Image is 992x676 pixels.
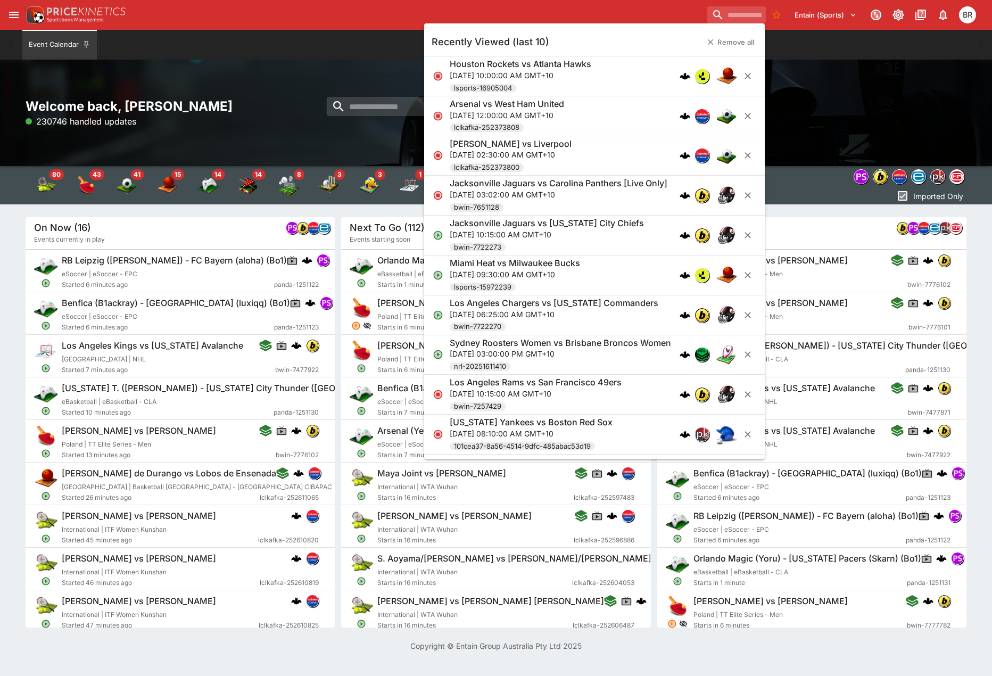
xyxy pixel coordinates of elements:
[318,221,330,234] div: betradar
[866,5,886,24] button: Connected to PK
[62,255,287,266] h6: RB Leipzig ([PERSON_NAME]) - FC Bayern (aloha) (Bo1)
[34,595,57,618] img: tennis.png
[693,279,907,290] span: Started 13 minutes ago
[62,322,274,333] span: Started 6 minutes ago
[4,5,23,24] button: open drawer
[41,278,51,288] svg: Open
[62,270,137,278] span: eSoccer | eSoccer - EPC
[939,221,952,234] div: pricekinetics
[695,109,709,123] div: lclkafka
[296,221,309,234] div: bwin
[889,5,908,24] button: Toggle light/dark mode
[450,178,667,189] h6: Jacksonville Jaguars vs Carolina Panthers [Live Only]
[666,509,689,533] img: esports.png
[156,175,178,196] img: basketball
[47,18,104,22] img: Sportsbook Management
[399,175,420,196] img: ice_hockey
[913,191,963,202] p: Imported Only
[49,169,64,180] span: 80
[923,298,933,308] div: cerberus
[317,254,329,266] img: pandascore.png
[666,467,689,490] img: esports.png
[680,111,690,121] img: logo-cerberus.svg
[906,492,950,503] span: panda-1251123
[852,166,966,187] div: Event type filters
[34,467,57,490] img: basketball.png
[907,450,950,460] span: bwin-7477922
[306,339,319,352] div: bwin
[274,322,319,333] span: panda-1251123
[693,383,875,394] h6: Los Angeles Kings vs [US_STATE] Avalanche
[76,175,97,196] img: table_tennis
[433,111,443,121] svg: Closed
[680,71,690,81] img: logo-cerberus.svg
[433,270,443,281] svg: Open
[917,221,930,234] div: lclkafka
[259,620,319,631] span: lclkafka-252610825
[62,553,216,564] h6: [PERSON_NAME] vs [PERSON_NAME]
[693,255,848,266] h6: [PERSON_NAME] vs [PERSON_NAME]
[908,407,950,418] span: bwin-7477871
[450,98,564,110] h6: Arsenal vs West Ham United
[350,595,373,618] img: tennis.png
[252,169,265,180] span: 14
[34,254,57,277] img: esports.png
[893,187,966,204] button: Imported Only
[293,468,304,479] img: logo-cerberus.svg
[89,169,104,180] span: 43
[320,297,332,309] img: pandascore.png
[286,221,299,234] div: pandascore
[923,383,933,393] img: logo-cerberus.svg
[923,255,933,266] img: logo-cerberus.svg
[350,221,425,234] h5: Next To Go (112)
[34,424,57,448] img: table_tennis.png
[938,297,950,309] img: bwin.png
[334,169,345,180] span: 3
[377,322,591,333] span: Starts in 6 minutes
[377,425,584,436] h6: Arsenal (Yeti) - [GEOGRAPHIC_DATA] (luxiqq) (Bo1)
[707,6,766,23] input: search
[433,71,443,81] svg: Closed
[305,298,316,308] img: logo-cerberus.svg
[274,279,319,290] span: panda-1251122
[573,578,635,588] span: lclkafka-252604053
[309,467,320,479] img: lclkafka.png
[949,169,964,184] div: sportsradar
[76,175,97,196] div: Table Tennis
[574,535,635,546] span: lclkafka-252596886
[695,308,709,322] img: bwin.png
[873,170,887,184] img: bwin.png
[949,510,961,522] img: pandascore.png
[302,255,312,266] img: logo-cerberus.svg
[693,553,921,564] h6: Orlando Magic (Yoru) - [US_STATE] Pacers (Skarn) (Bo1)
[318,175,340,196] div: Cricket
[695,268,709,283] div: lsports
[952,553,963,564] img: pandascore.png
[62,596,216,607] h6: [PERSON_NAME] vs [PERSON_NAME]
[938,254,950,266] img: bwin.png
[695,148,709,163] div: lclkafka
[450,269,580,280] p: [DATE] 09:30:00 AM GMT+10
[892,170,906,184] img: lclkafka.png
[307,340,318,351] img: bwin.png
[716,185,737,206] img: american_football.png
[854,170,868,184] img: pandascore.png
[291,340,302,351] div: cerberus
[574,492,635,503] span: lclkafka-252597483
[327,97,648,116] input: search
[623,467,634,479] img: lclkafka.png
[936,553,947,564] img: logo-cerberus.svg
[433,150,443,161] svg: Closed
[450,337,671,349] h6: Sydney Roosters Women vs Brisbane Broncos Women
[930,169,945,184] div: pricekinetics
[62,425,216,436] h6: [PERSON_NAME] vs [PERSON_NAME]
[680,230,690,241] img: logo-cerberus.svg
[317,254,329,267] div: pandascore
[933,510,944,521] img: logo-cerberus.svg
[949,221,962,234] div: sportsradar
[307,425,318,436] img: bwin.png
[854,169,869,184] div: pandascore
[357,278,367,288] svg: Open
[450,202,503,213] span: bwin-7651128
[415,169,426,180] span: 1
